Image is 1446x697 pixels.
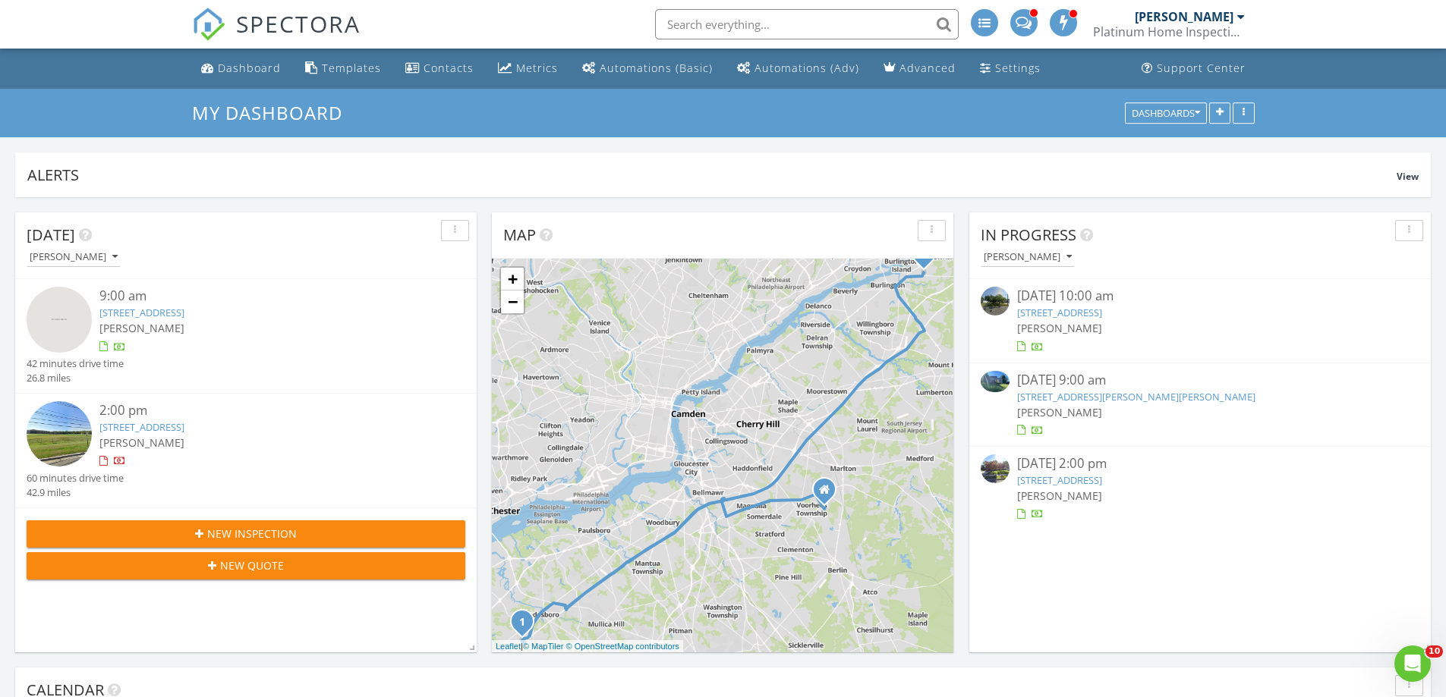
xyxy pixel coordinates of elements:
a: Settings [974,55,1047,83]
span: Map [503,224,536,245]
button: [PERSON_NAME] [27,247,121,268]
i: 2 [921,250,927,260]
img: streetview [27,287,92,352]
a: [DATE] 10:00 am [STREET_ADDRESS] [PERSON_NAME] [981,287,1419,354]
div: Automations (Basic) [600,61,713,75]
a: Automations (Advanced) [731,55,865,83]
a: My Dashboard [192,100,355,125]
a: Zoom in [501,268,524,290]
img: streetview [981,287,1010,316]
div: Support Center [1157,61,1246,75]
span: [PERSON_NAME] [1017,405,1102,419]
a: [DATE] 2:00 pm [STREET_ADDRESS] [PERSON_NAME] [981,454,1419,522]
div: [PERSON_NAME] [30,252,118,262]
img: 9329298%2Fcover_photos%2FxorbhGsj5yOb0p2DPUZS%2Fsmall.jpg [981,371,1010,393]
span: New Inspection [207,526,297,542]
div: | [492,640,683,653]
div: Contacts [424,61,474,75]
div: Settings [995,61,1041,75]
a: © OpenStreetMap contributors [566,642,679,651]
span: In Progress [981,224,1076,245]
div: Dashboards [1132,108,1200,118]
span: [PERSON_NAME] [1017,321,1102,335]
a: [DATE] 9:00 am [STREET_ADDRESS][PERSON_NAME][PERSON_NAME] [PERSON_NAME] [981,371,1419,438]
div: [DATE] 10:00 am [1017,287,1383,306]
div: 9:00 am [99,287,429,306]
a: 2:00 pm [STREET_ADDRESS] [PERSON_NAME] 60 minutes drive time 42.9 miles [27,401,465,500]
a: [STREET_ADDRESS] [1017,306,1102,319]
div: 2:00 pm [99,401,429,420]
span: [PERSON_NAME] [99,321,184,335]
div: 67 Bunning Drive, Voorhees NJ 08043 [824,489,833,498]
a: Support Center [1136,55,1252,83]
img: streetview [981,454,1010,483]
i: 1 [519,617,525,628]
div: [DATE] 9:00 am [1017,371,1383,390]
button: Dashboards [1125,102,1207,124]
div: Alerts [27,165,1397,185]
iframe: Intercom live chat [1394,645,1431,682]
div: 218 Merseyside Dr , Woolwich Township, NJ 08085 [522,621,531,630]
a: [STREET_ADDRESS] [1017,473,1102,487]
div: 42 minutes drive time [27,356,124,371]
a: Templates [299,55,387,83]
div: [PERSON_NAME] [1135,9,1233,24]
div: Platinum Home Inspections [1093,24,1245,39]
span: [PERSON_NAME] [99,435,184,450]
div: 60 minutes drive time [27,471,124,485]
a: [STREET_ADDRESS] [99,306,184,319]
span: View [1397,170,1419,183]
button: [PERSON_NAME] [981,247,1075,268]
div: [DATE] 2:00 pm [1017,454,1383,473]
div: [PERSON_NAME] [984,252,1072,262]
a: 9:00 am [STREET_ADDRESS] [PERSON_NAME] 42 minutes drive time 26.8 miles [27,287,465,385]
button: New Inspection [27,520,465,548]
div: Metrics [516,61,558,75]
span: [DATE] [27,224,75,245]
a: [STREET_ADDRESS][PERSON_NAME][PERSON_NAME] [1017,390,1255,403]
img: streetview [27,401,92,466]
a: Dashboard [195,55,287,83]
div: Advanced [899,61,956,75]
div: Templates [322,61,381,75]
span: SPECTORA [236,8,361,39]
a: Zoom out [501,290,524,313]
div: 26.8 miles [27,371,124,385]
span: New Quote [220,557,284,573]
div: Automations (Adv) [755,61,859,75]
a: Contacts [399,55,480,83]
a: Metrics [492,55,564,83]
a: Leaflet [496,642,521,651]
a: © MapTiler [523,642,564,651]
input: Search everything... [655,9,959,39]
span: [PERSON_NAME] [1017,488,1102,503]
a: [STREET_ADDRESS] [99,420,184,434]
span: 10 [1426,645,1443,658]
img: The Best Home Inspection Software - Spectora [192,8,225,41]
a: SPECTORA [192,20,361,52]
div: 42.9 miles [27,485,124,500]
button: New Quote [27,552,465,579]
a: Advanced [877,55,962,83]
div: 39 Foxchase Drive, Burlington, NJ 08016 [924,253,933,262]
a: Automations (Basic) [576,55,719,83]
div: Dashboard [218,61,281,75]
